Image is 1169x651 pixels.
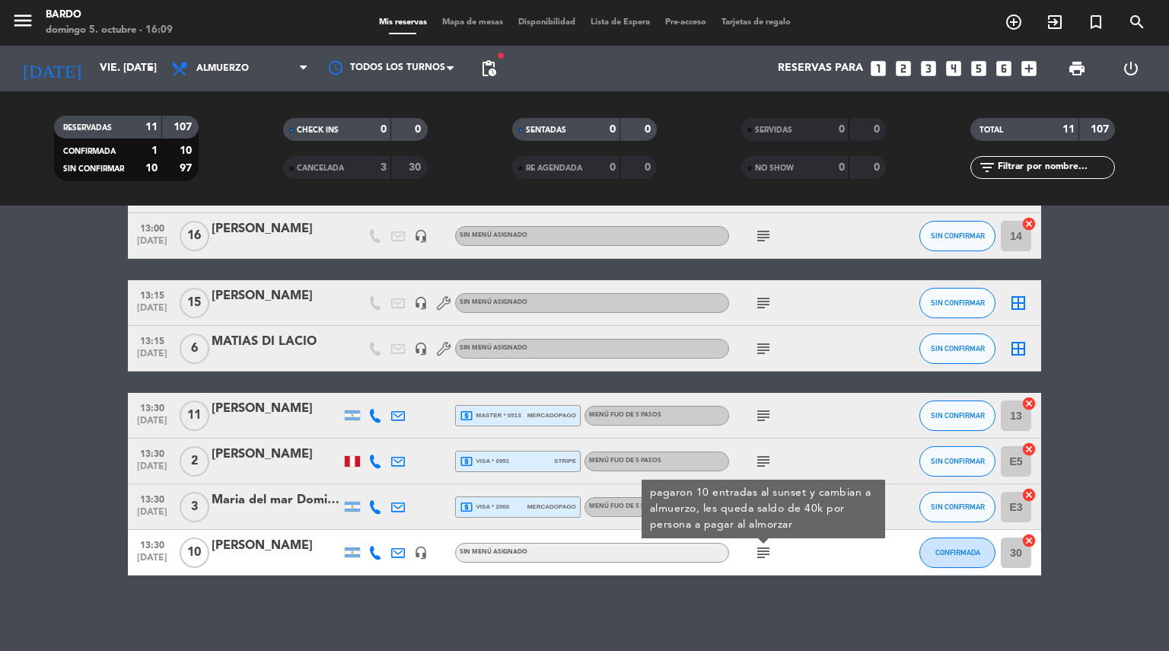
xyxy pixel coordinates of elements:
i: cancel [1021,216,1037,231]
div: Maria del mar Dominguez [212,490,341,510]
span: Sin menú asignado [460,549,527,555]
span: SIN CONFIRMAR [931,503,985,511]
span: 13:15 [133,286,171,303]
i: local_atm [460,455,473,468]
span: visa * 2000 [460,500,509,514]
button: SIN CONFIRMAR [919,400,995,431]
span: visa * 0951 [460,455,509,468]
span: [DATE] [133,303,171,321]
i: subject [754,452,772,471]
strong: 0 [610,124,616,135]
div: pagaron 10 entradas al sunset y cambian a almuerzo, les queda saldo de 40k por persona a pagar al... [650,485,878,533]
i: power_settings_new [1122,59,1140,78]
div: [PERSON_NAME] [212,536,341,556]
button: SIN CONFIRMAR [919,288,995,318]
strong: 1 [151,145,158,156]
strong: 0 [839,124,845,135]
span: print [1068,59,1086,78]
i: subject [754,340,772,358]
i: filter_list [978,158,996,177]
span: 13:30 [133,398,171,416]
span: CHECK INS [297,126,339,134]
div: domingo 5. octubre - 16:09 [46,23,173,38]
i: cancel [1021,533,1037,548]
div: [PERSON_NAME] [212,219,341,239]
span: 15 [180,288,209,318]
i: add_box [1019,59,1039,78]
strong: 0 [645,124,654,135]
strong: 0 [415,124,424,135]
span: 13:30 [133,490,171,507]
i: looks_3 [919,59,938,78]
span: Menú fijo de 5 pasos [589,412,661,418]
span: Disponibilidad [511,18,583,27]
i: menu [11,9,34,32]
i: looks_6 [994,59,1014,78]
i: looks_one [868,59,888,78]
strong: 10 [145,163,158,174]
i: subject [754,407,772,425]
strong: 11 [1062,124,1075,135]
strong: 107 [174,122,195,132]
button: CONFIRMADA [919,538,995,568]
i: exit_to_app [1046,13,1064,31]
span: Sin menú asignado [460,232,527,238]
i: turned_in_not [1087,13,1105,31]
span: CONFIRMADA [935,548,980,557]
span: SIN CONFIRMAR [63,165,124,173]
span: Sin menú asignado [460,299,527,305]
i: add_circle_outline [1005,13,1023,31]
div: MATIAS DI LACIO [212,332,341,352]
span: CANCELADA [297,164,344,172]
button: SIN CONFIRMAR [919,446,995,477]
span: Almuerzo [196,63,249,74]
span: master * 0513 [460,409,521,423]
span: Mapa de mesas [435,18,511,27]
button: SIN CONFIRMAR [919,492,995,522]
i: headset_mic [414,546,428,560]
span: RE AGENDADA [526,164,582,172]
span: Tarjetas de regalo [714,18,798,27]
strong: 0 [645,162,654,173]
span: Mis reservas [371,18,435,27]
span: stripe [554,456,576,466]
i: headset_mic [414,296,428,310]
i: cancel [1021,442,1037,457]
span: TOTAL [979,126,1003,134]
span: 11 [180,400,209,431]
i: local_atm [460,500,473,514]
i: cancel [1021,487,1037,503]
span: 13:30 [133,444,171,461]
span: SERVIDAS [755,126,792,134]
i: subject [754,227,772,245]
i: border_all [1009,294,1027,312]
div: [PERSON_NAME] [212,445,341,464]
span: NO SHOW [755,164,794,172]
span: Sin menú asignado [460,345,527,351]
span: Pre-acceso [658,18,714,27]
span: 2 [180,446,209,477]
span: 13:30 [133,535,171,553]
span: [DATE] [133,416,171,433]
strong: 30 [409,162,424,173]
span: SIN CONFIRMAR [931,298,985,307]
span: Menú fijo de 5 pasos [589,458,661,464]
span: SIN CONFIRMAR [931,344,985,353]
span: 3 [180,492,209,522]
strong: 10 [180,145,195,156]
strong: 97 [180,163,195,174]
i: local_atm [460,409,473,423]
span: 13:15 [133,331,171,349]
span: Lista de Espera [583,18,658,27]
span: CONFIRMADA [63,148,116,155]
span: [DATE] [133,349,171,366]
div: [PERSON_NAME] [212,286,341,306]
strong: 0 [610,162,616,173]
span: Reservas para [778,62,863,75]
span: 13:00 [133,219,171,236]
div: LOG OUT [1104,46,1158,91]
div: [PERSON_NAME] [212,399,341,419]
span: fiber_manual_record [496,51,505,60]
button: SIN CONFIRMAR [919,333,995,364]
span: 10 [180,538,209,568]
